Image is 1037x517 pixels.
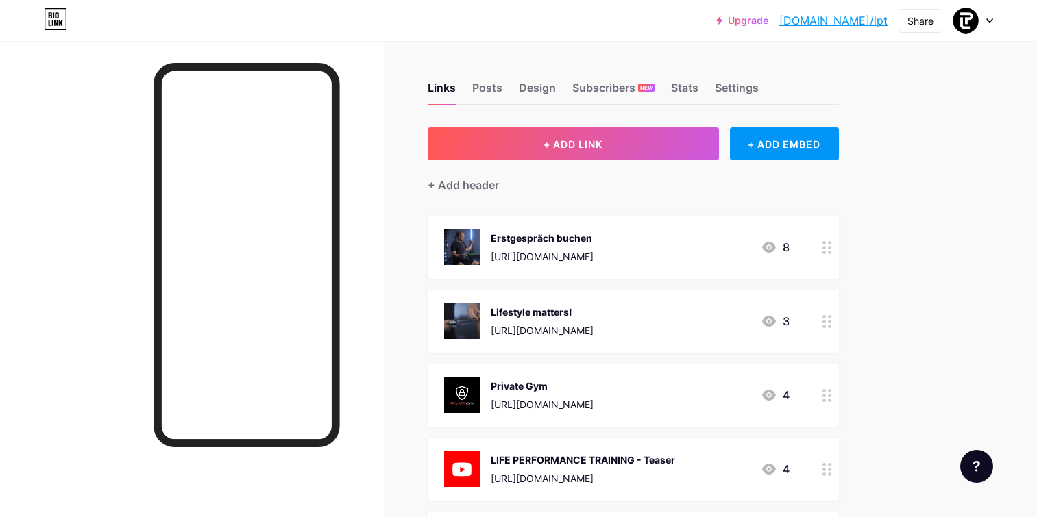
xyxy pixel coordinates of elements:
div: 8 [761,239,790,255]
div: Lifestyle matters! [491,305,594,319]
div: Subscribers [572,79,655,104]
img: Lifestyle matters! [444,303,480,339]
div: + ADD EMBED [730,127,839,160]
img: Private Gym [444,377,480,413]
div: Links [428,79,456,104]
img: Erstgespräch buchen [444,229,480,265]
span: NEW [640,84,653,92]
div: LIFE PERFORMANCE TRAINING - Teaser [491,453,675,467]
div: Stats [671,79,698,104]
div: [URL][DOMAIN_NAME] [491,471,675,486]
span: + ADD LINK [544,138,602,150]
div: Posts [472,79,502,104]
div: Share [907,14,934,28]
div: 4 [761,387,790,403]
div: [URL][DOMAIN_NAME] [491,323,594,338]
button: + ADD LINK [428,127,719,160]
img: lpt [953,8,979,34]
div: Settings [715,79,759,104]
div: [URL][DOMAIN_NAME] [491,397,594,412]
a: Upgrade [716,15,768,26]
div: Private Gym [491,379,594,393]
div: Design [519,79,556,104]
a: [DOMAIN_NAME]/lpt [779,12,888,29]
div: [URL][DOMAIN_NAME] [491,249,594,264]
div: 4 [761,461,790,477]
div: Erstgespräch buchen [491,231,594,245]
div: 3 [761,313,790,329]
div: + Add header [428,177,499,193]
img: LIFE PERFORMANCE TRAINING - Teaser [444,451,480,487]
